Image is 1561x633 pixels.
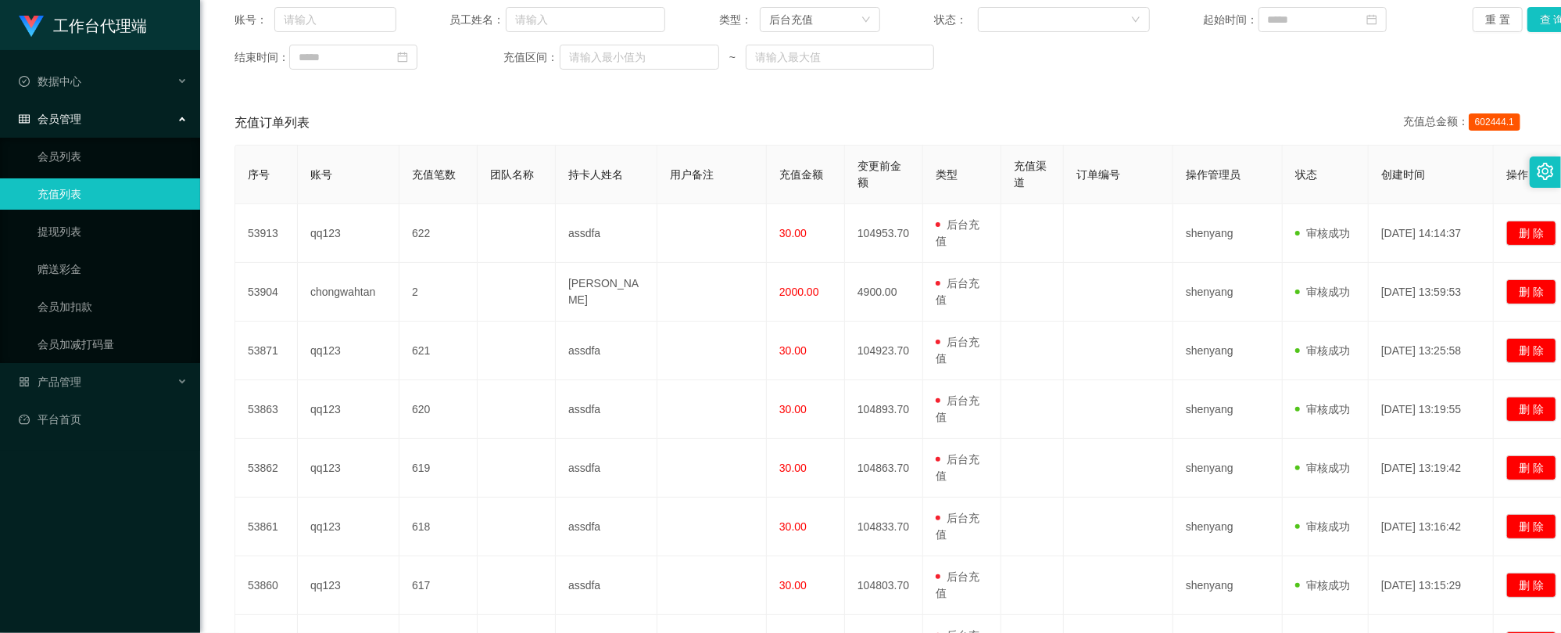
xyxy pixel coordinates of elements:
td: assdfa [556,498,657,556]
td: 104953.70 [845,204,923,263]
div: 充值总金额： [1403,113,1527,132]
i: 图标: appstore-o [19,376,30,387]
span: 用户备注 [670,168,714,181]
td: chongwahtan [298,263,399,322]
h1: 工作台代理端 [53,1,147,51]
span: 审核成功 [1295,227,1350,239]
td: 620 [399,380,478,439]
span: 序号 [248,168,270,181]
td: 53861 [235,498,298,556]
span: 审核成功 [1295,344,1350,357]
td: qq123 [298,498,399,556]
span: 审核成功 [1295,579,1350,592]
span: 操作管理员 [1186,168,1241,181]
span: 变更前金额 [857,160,901,189]
td: [DATE] 13:19:42 [1369,439,1494,498]
span: 产品管理 [19,376,81,388]
a: 提现列表 [38,216,188,247]
i: 图标: table [19,113,30,124]
span: 类型 [936,168,958,181]
button: 删 除 [1506,279,1556,304]
button: 删 除 [1506,455,1556,480]
td: 617 [399,556,478,615]
input: 请输入 [274,7,396,32]
span: 后台充值 [936,453,979,482]
td: 621 [399,322,478,380]
a: 赠送彩金 [38,254,188,285]
td: 53871 [235,322,298,380]
td: 53904 [235,263,298,322]
span: 状态： [934,12,978,28]
td: 4900.00 [845,263,923,322]
input: 请输入 [506,7,665,32]
span: 充值区间： [503,49,560,66]
td: 618 [399,498,478,556]
span: 30.00 [779,227,807,239]
span: 持卡人姓名 [568,168,623,181]
span: 结束时间： [235,49,289,66]
span: 充值金额 [779,168,823,181]
span: 状态 [1295,168,1317,181]
button: 删 除 [1506,514,1556,539]
span: 操作 [1506,168,1528,181]
td: 619 [399,439,478,498]
span: 后台充值 [936,218,979,247]
input: 请输入最小值为 [560,45,719,70]
td: shenyang [1173,263,1283,322]
span: 账号： [235,12,274,28]
span: 订单编号 [1076,168,1120,181]
td: shenyang [1173,204,1283,263]
span: 充值渠道 [1014,160,1047,189]
i: 图标: calendar [1366,14,1377,25]
td: 104863.70 [845,439,923,498]
span: 会员管理 [19,113,81,125]
span: 充值笔数 [412,168,456,181]
span: 后台充值 [936,512,979,541]
td: shenyang [1173,439,1283,498]
span: 创建时间 [1381,168,1425,181]
span: 后台充值 [936,394,979,423]
span: 员工姓名： [449,12,506,28]
span: 30.00 [779,344,807,357]
span: 30.00 [779,579,807,592]
span: 审核成功 [1295,462,1350,474]
span: 起始时间： [1204,12,1258,28]
td: 104923.70 [845,322,923,380]
span: 审核成功 [1295,403,1350,415]
span: 审核成功 [1295,286,1350,298]
button: 重 置 [1473,7,1523,32]
button: 删 除 [1506,338,1556,363]
span: 2000.00 [779,286,819,298]
span: 后台充值 [936,277,979,306]
span: 30.00 [779,462,807,474]
td: [DATE] 13:25:58 [1369,322,1494,380]
td: assdfa [556,556,657,615]
td: assdfa [556,380,657,439]
span: 团队名称 [490,168,534,181]
i: 图标: down [861,15,871,26]
span: ~ [719,49,746,66]
td: 622 [399,204,478,263]
a: 会员加扣款 [38,291,188,322]
td: shenyang [1173,322,1283,380]
td: shenyang [1173,556,1283,615]
span: 602444.1 [1469,113,1520,131]
button: 删 除 [1506,221,1556,246]
td: 53863 [235,380,298,439]
span: 数据中心 [19,75,81,88]
i: 图标: calendar [397,52,408,63]
td: assdfa [556,204,657,263]
td: qq123 [298,204,399,263]
td: qq123 [298,380,399,439]
td: assdfa [556,322,657,380]
a: 会员加减打码量 [38,329,188,360]
td: assdfa [556,439,657,498]
td: [DATE] 13:15:29 [1369,556,1494,615]
td: 2 [399,263,478,322]
td: [PERSON_NAME] [556,263,657,322]
span: 审核成功 [1295,520,1350,533]
span: 后台充值 [936,570,979,599]
button: 删 除 [1506,573,1556,598]
td: qq123 [298,322,399,380]
a: 工作台代理端 [19,19,147,31]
